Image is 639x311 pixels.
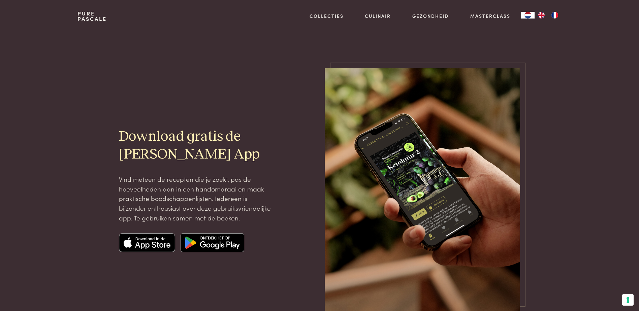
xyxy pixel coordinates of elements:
[521,12,535,19] div: Language
[548,12,562,19] a: FR
[119,174,273,222] p: Vind meteen de recepten die je zoekt, pas de hoeveelheden aan in een handomdraai en maak praktisc...
[535,12,562,19] ul: Language list
[521,12,535,19] a: NL
[470,12,510,20] a: Masterclass
[119,233,175,252] img: Apple app store
[310,12,344,20] a: Collecties
[365,12,391,20] a: Culinair
[622,294,634,306] button: Uw voorkeuren voor toestemming voor trackingtechnologieën
[119,128,273,164] h2: Download gratis de [PERSON_NAME] App
[521,12,562,19] aside: Language selected: Nederlands
[181,233,244,252] img: Google app store
[535,12,548,19] a: EN
[77,11,107,22] a: PurePascale
[412,12,449,20] a: Gezondheid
